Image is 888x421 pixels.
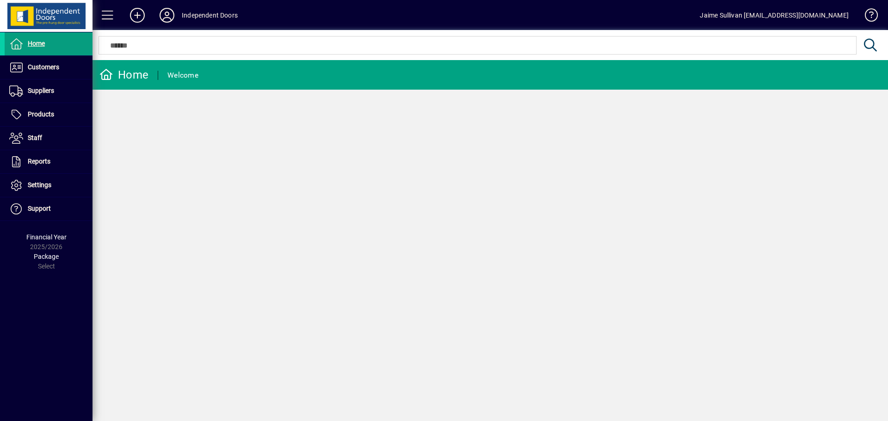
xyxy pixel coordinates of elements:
[5,197,92,220] a: Support
[34,253,59,260] span: Package
[28,181,51,189] span: Settings
[5,174,92,197] a: Settings
[99,67,148,82] div: Home
[28,205,51,212] span: Support
[5,127,92,150] a: Staff
[5,79,92,103] a: Suppliers
[123,7,152,24] button: Add
[28,110,54,118] span: Products
[28,134,42,141] span: Staff
[5,150,92,173] a: Reports
[28,158,50,165] span: Reports
[182,8,238,23] div: Independent Doors
[167,68,198,83] div: Welcome
[152,7,182,24] button: Profile
[26,233,67,241] span: Financial Year
[5,103,92,126] a: Products
[28,40,45,47] span: Home
[28,87,54,94] span: Suppliers
[28,63,59,71] span: Customers
[5,56,92,79] a: Customers
[858,2,876,32] a: Knowledge Base
[700,8,849,23] div: Jaime Sullivan [EMAIL_ADDRESS][DOMAIN_NAME]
